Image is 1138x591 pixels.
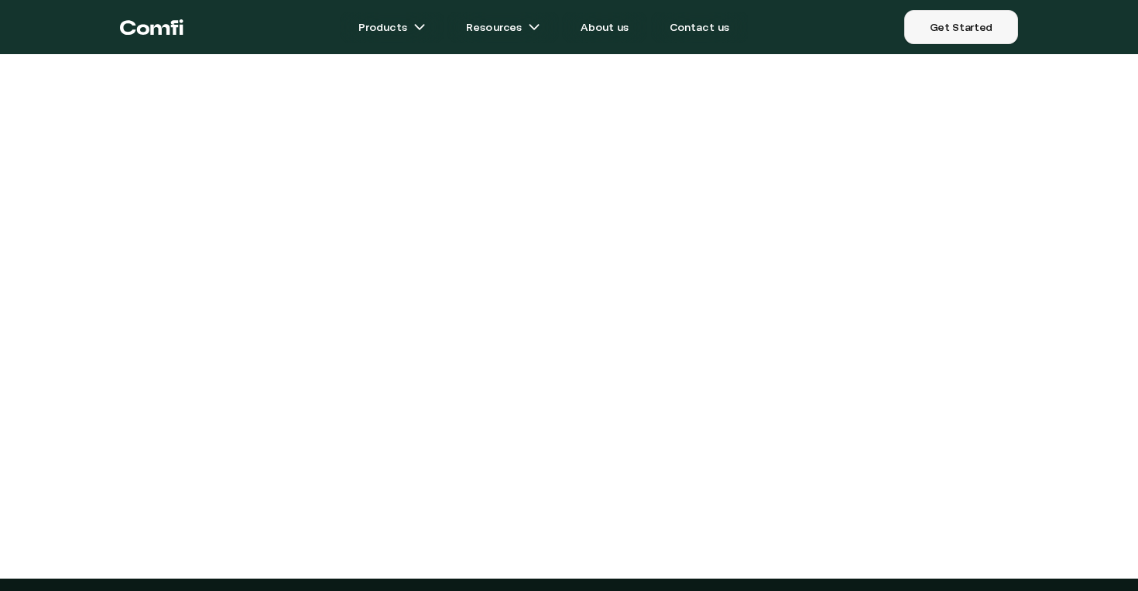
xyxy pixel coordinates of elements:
[562,12,647,43] a: About us
[413,21,426,33] img: arrow icons
[651,12,749,43] a: Contact us
[340,12,444,43] a: Productsarrow icons
[237,139,901,532] iframe: Funding Deals through Comfi
[528,21,540,33] img: arrow icons
[904,10,1018,44] a: Get Started
[447,12,559,43] a: Resourcesarrow icons
[120,4,183,50] a: Return to the top of the Comfi home page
